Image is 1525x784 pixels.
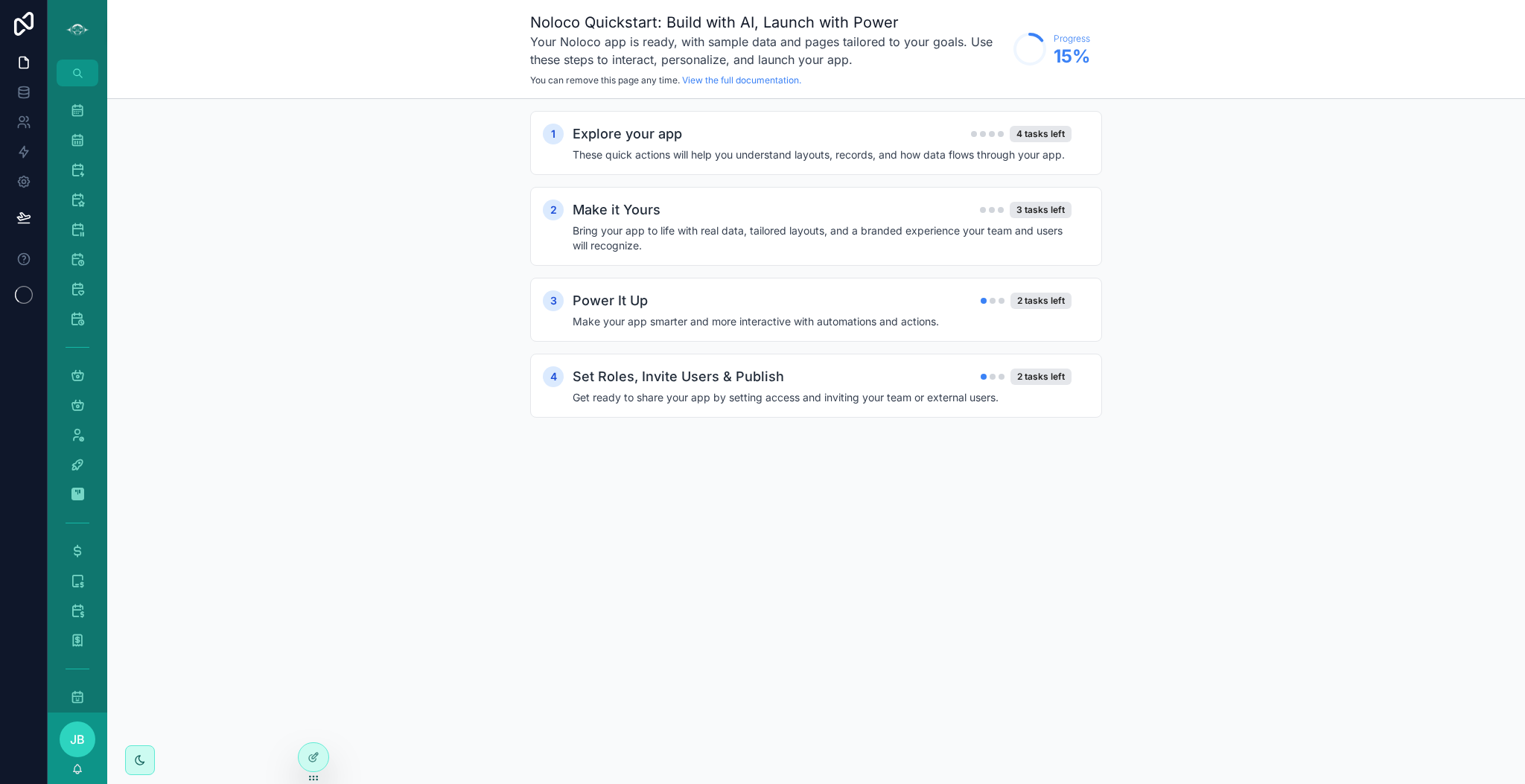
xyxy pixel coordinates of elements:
h4: Make your app smarter and more interactive with automations and actions. [573,314,1072,329]
div: scrollable content [107,99,1525,459]
div: 4 [543,366,564,387]
h4: These quick actions will help you understand layouts, records, and how data flows through your app. [573,147,1072,162]
h4: Bring your app to life with real data, tailored layouts, and a branded experience your team and u... [573,223,1072,253]
h4: Get ready to share your app by setting access and inviting your team or external users. [573,390,1072,405]
div: 4 tasks left [1010,126,1072,142]
div: 3 tasks left [1010,202,1072,218]
span: You can remove this page any time. [530,74,680,86]
h3: Your Noloco app is ready, with sample data and pages tailored to your goals. Use these steps to i... [530,33,1006,68]
div: 2 tasks left [1010,369,1072,385]
div: scrollable content [48,86,107,713]
div: 1 [543,124,564,144]
img: App logo [66,18,89,42]
span: 15 % [1054,45,1090,68]
a: View the full documentation. [682,74,801,86]
h2: Make it Yours [573,200,660,220]
h2: Power It Up [573,290,648,311]
h2: Explore your app [573,124,682,144]
h1: Noloco Quickstart: Build with AI, Launch with Power [530,12,1006,33]
div: 2 [543,200,564,220]
div: 2 tasks left [1010,293,1072,309]
span: Progress [1054,33,1090,45]
h2: Set Roles, Invite Users & Publish [573,366,784,387]
span: JB [70,730,85,748]
div: 3 [543,290,564,311]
